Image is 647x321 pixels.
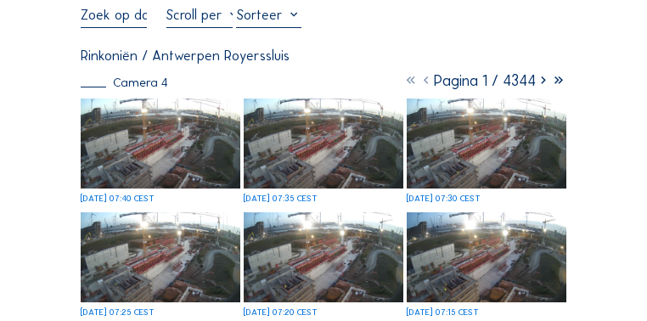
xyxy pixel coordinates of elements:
div: [DATE] 07:15 CEST [407,308,479,317]
div: [DATE] 07:30 CEST [407,194,481,203]
span: Pagina 1 / 4344 [434,71,536,90]
div: [DATE] 07:40 CEST [81,194,155,203]
div: Camera 4 [81,76,168,89]
div: [DATE] 07:20 CEST [244,308,318,317]
img: image_53331140 [244,99,403,189]
img: image_53330741 [244,212,403,302]
img: image_53331052 [407,99,566,189]
div: [DATE] 07:35 CEST [244,194,318,203]
div: Rinkoniën / Antwerpen Royerssluis [81,49,290,63]
img: image_53330570 [407,212,566,302]
div: [DATE] 07:25 CEST [81,308,155,317]
img: image_53330888 [81,212,240,302]
img: image_53331295 [81,99,240,189]
input: Zoek op datum 󰅀 [81,7,147,23]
